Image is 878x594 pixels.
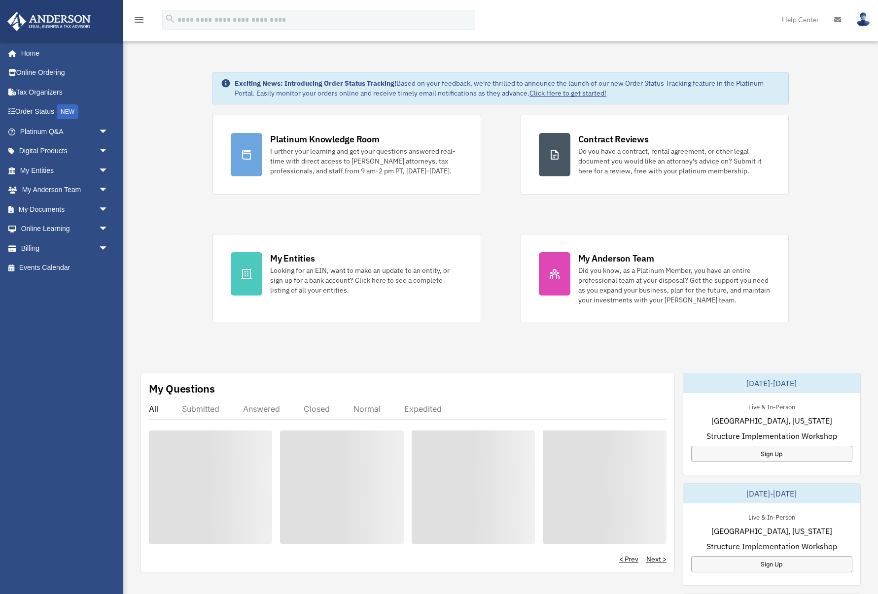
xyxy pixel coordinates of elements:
span: arrow_drop_down [99,238,118,259]
div: Expedited [404,404,442,414]
span: arrow_drop_down [99,122,118,142]
a: Home [7,43,118,63]
i: search [165,13,176,24]
a: Next > [646,554,667,564]
div: Based on your feedback, we're thrilled to announce the launch of our new Order Status Tracking fe... [235,78,780,98]
a: Events Calendar [7,258,123,278]
img: Anderson Advisors Platinum Portal [4,12,94,31]
div: Live & In-Person [740,401,803,411]
span: [GEOGRAPHIC_DATA], [US_STATE] [711,415,832,427]
a: Platinum Q&Aarrow_drop_down [7,122,123,141]
img: User Pic [856,12,871,27]
span: Structure Implementation Workshop [706,430,837,442]
div: Looking for an EIN, want to make an update to an entity, or sign up for a bank account? Click her... [270,265,462,295]
div: Submitted [182,404,219,414]
i: menu [133,14,145,26]
div: My Questions [149,381,215,396]
a: My Anderson Teamarrow_drop_down [7,180,123,200]
a: Digital Productsarrow_drop_down [7,141,123,161]
a: Billingarrow_drop_down [7,238,123,258]
div: Do you have a contract, rental agreement, or other legal document you would like an attorney's ad... [578,146,771,176]
div: [DATE]-[DATE] [683,373,860,393]
strong: Exciting News: Introducing Order Status Tracking! [235,79,396,88]
div: Closed [304,404,330,414]
a: My Entities Looking for an EIN, want to make an update to an entity, or sign up for a bank accoun... [212,234,481,323]
a: Online Ordering [7,63,123,83]
div: [DATE]-[DATE] [683,484,860,503]
a: Tax Organizers [7,82,123,102]
a: Platinum Knowledge Room Further your learning and get your questions answered real-time with dire... [212,115,481,195]
a: Sign Up [691,556,852,572]
span: arrow_drop_down [99,141,118,162]
span: arrow_drop_down [99,199,118,220]
div: My Anderson Team [578,252,654,264]
span: arrow_drop_down [99,219,118,239]
span: arrow_drop_down [99,180,118,200]
a: Sign Up [691,446,852,462]
div: Contract Reviews [578,133,649,145]
div: My Entities [270,252,315,264]
a: < Prev [619,554,638,564]
div: Normal [353,404,381,414]
div: All [149,404,158,414]
div: Further your learning and get your questions answered real-time with direct access to [PERSON_NAM... [270,146,462,176]
span: Structure Implementation Workshop [706,540,837,552]
div: NEW [57,104,78,119]
a: My Entitiesarrow_drop_down [7,161,123,180]
a: Contract Reviews Do you have a contract, rental agreement, or other legal document you would like... [521,115,789,195]
a: menu [133,17,145,26]
span: arrow_drop_down [99,161,118,181]
a: My Anderson Team Did you know, as a Platinum Member, you have an entire professional team at your... [521,234,789,323]
div: Platinum Knowledge Room [270,133,380,145]
a: My Documentsarrow_drop_down [7,199,123,219]
span: [GEOGRAPHIC_DATA], [US_STATE] [711,525,832,537]
a: Order StatusNEW [7,102,123,122]
a: Online Learningarrow_drop_down [7,219,123,239]
a: Click Here to get started! [529,89,606,98]
div: Did you know, as a Platinum Member, you have an entire professional team at your disposal? Get th... [578,265,771,305]
div: Answered [243,404,280,414]
div: Live & In-Person [740,511,803,522]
